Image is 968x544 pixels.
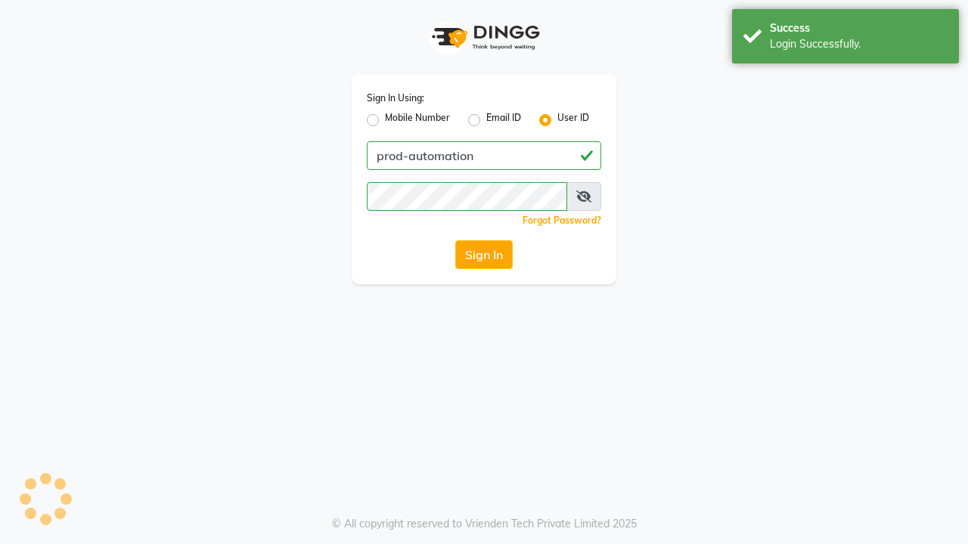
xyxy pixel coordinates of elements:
[486,111,521,129] label: Email ID
[455,240,513,269] button: Sign In
[367,182,567,211] input: Username
[367,141,601,170] input: Username
[557,111,589,129] label: User ID
[423,15,544,60] img: logo1.svg
[385,111,450,129] label: Mobile Number
[523,215,601,226] a: Forgot Password?
[770,20,948,36] div: Success
[770,36,948,52] div: Login Successfully.
[367,91,424,105] label: Sign In Using:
